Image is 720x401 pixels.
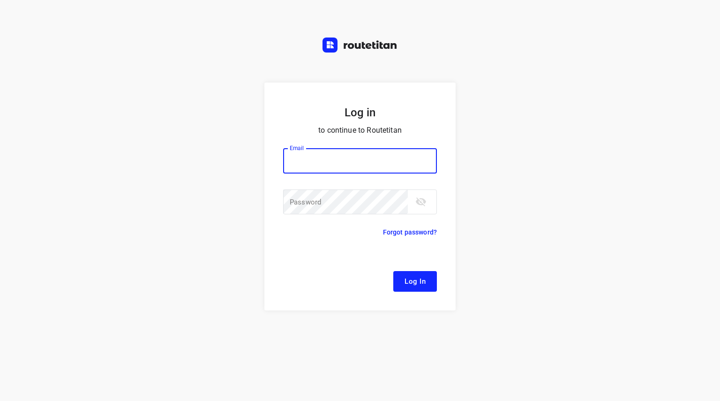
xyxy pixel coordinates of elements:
[322,38,397,53] img: Routetitan
[412,192,430,211] button: toggle password visibility
[405,275,426,288] span: Log In
[393,271,437,292] button: Log In
[283,124,437,137] p: to continue to Routetitan
[283,105,437,120] h5: Log in
[383,227,437,238] p: Forgot password?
